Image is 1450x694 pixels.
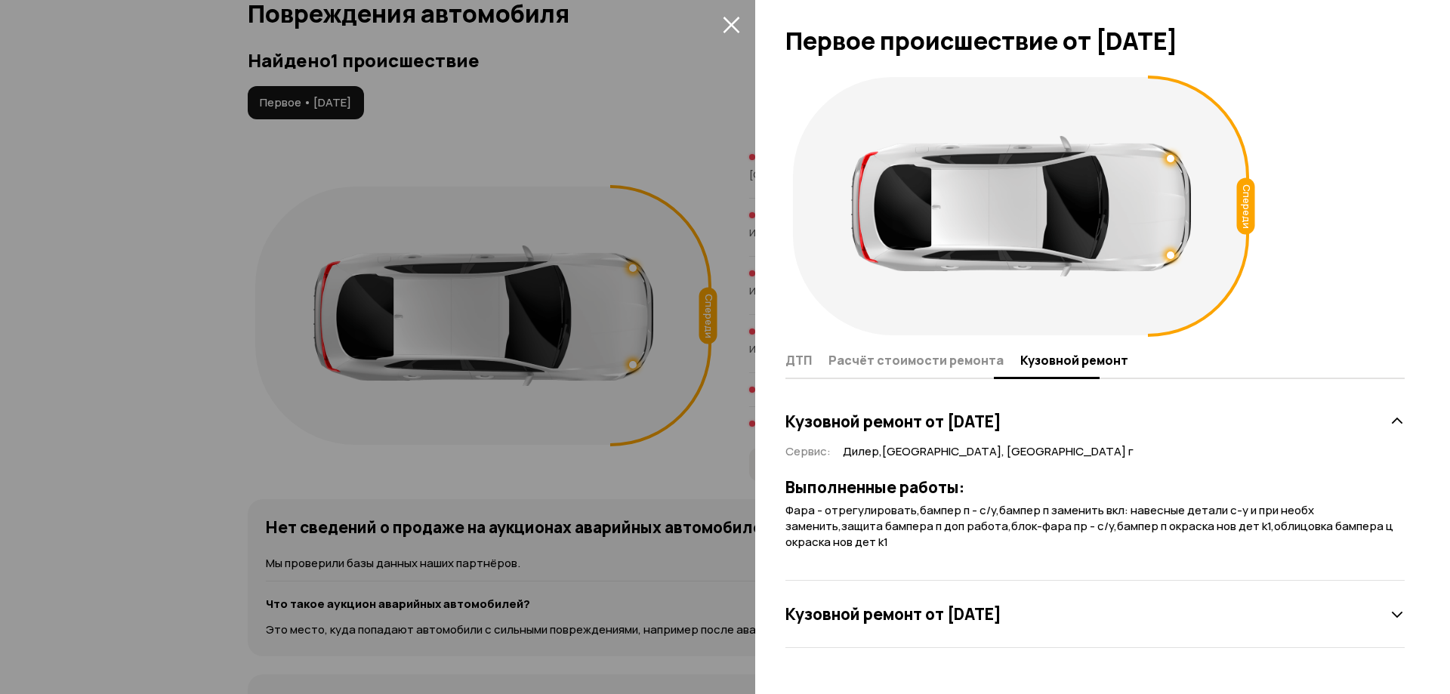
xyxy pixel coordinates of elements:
[785,353,812,368] span: ДТП
[1020,353,1128,368] span: Кузовной ремонт
[828,353,1004,368] span: Расчёт стоимости ремонта
[843,444,1134,460] span: Дилер , [GEOGRAPHIC_DATA], [GEOGRAPHIC_DATA] г
[785,412,1001,431] h3: Кузовной ремонт от [DATE]
[785,477,1405,497] h3: Выполненные работы:
[785,443,831,459] span: Сервис :
[785,604,1001,624] h3: Кузовной ремонт от [DATE]
[785,502,1393,549] span: Фара - отрегулировать,бампер п - с/у,бампер п заменить вкл: навесные детали с-у и при необх замен...
[719,12,743,36] button: закрыть
[1237,178,1255,235] div: Спереди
